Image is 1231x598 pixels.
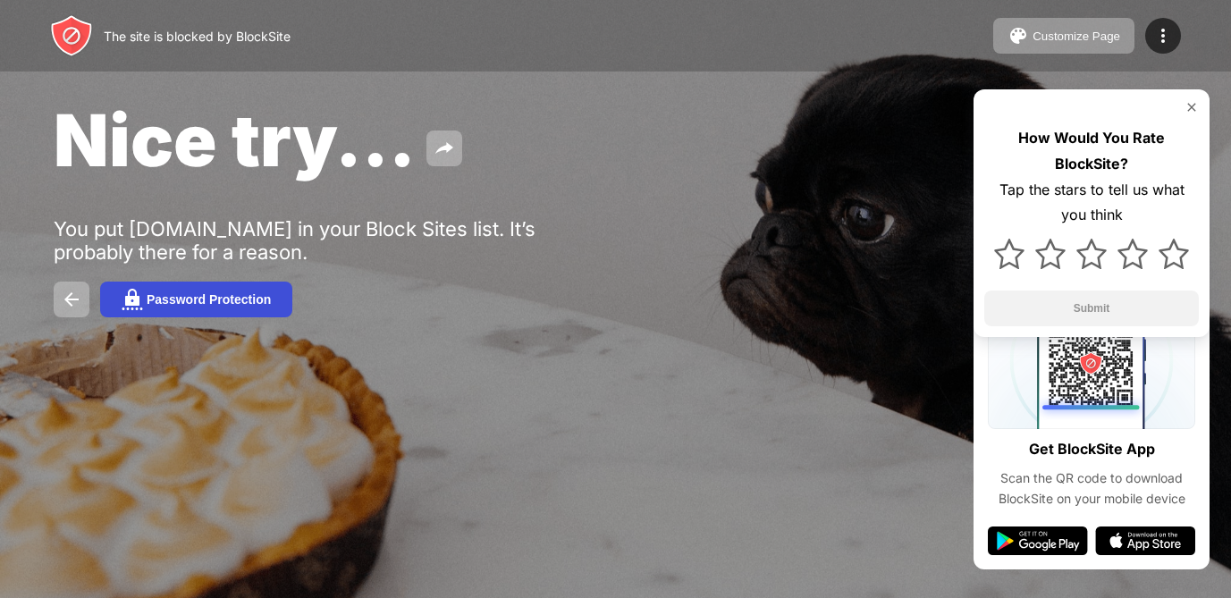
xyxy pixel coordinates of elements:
div: Tap the stars to tell us what you think [984,177,1199,229]
img: pallet.svg [1008,25,1029,46]
img: star.svg [994,239,1024,269]
div: Get BlockSite App [1029,436,1155,462]
img: menu-icon.svg [1152,25,1174,46]
div: You put [DOMAIN_NAME] in your Block Sites list. It’s probably there for a reason. [54,217,606,264]
img: star.svg [1117,239,1148,269]
button: Submit [984,291,1199,326]
img: app-store.svg [1095,526,1195,555]
div: How Would You Rate BlockSite? [984,125,1199,177]
img: star.svg [1076,239,1107,269]
img: back.svg [61,289,82,310]
div: Customize Page [1033,29,1120,43]
div: Password Protection [147,292,271,307]
div: The site is blocked by BlockSite [104,29,291,44]
span: Nice try... [54,97,416,183]
img: star.svg [1035,239,1066,269]
div: Scan the QR code to download BlockSite on your mobile device [988,468,1195,509]
img: share.svg [434,138,455,159]
img: rate-us-close.svg [1185,100,1199,114]
img: password.svg [122,289,143,310]
img: google-play.svg [988,526,1088,555]
button: Customize Page [993,18,1134,54]
button: Password Protection [100,282,292,317]
img: star.svg [1159,239,1189,269]
img: header-logo.svg [50,14,93,57]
